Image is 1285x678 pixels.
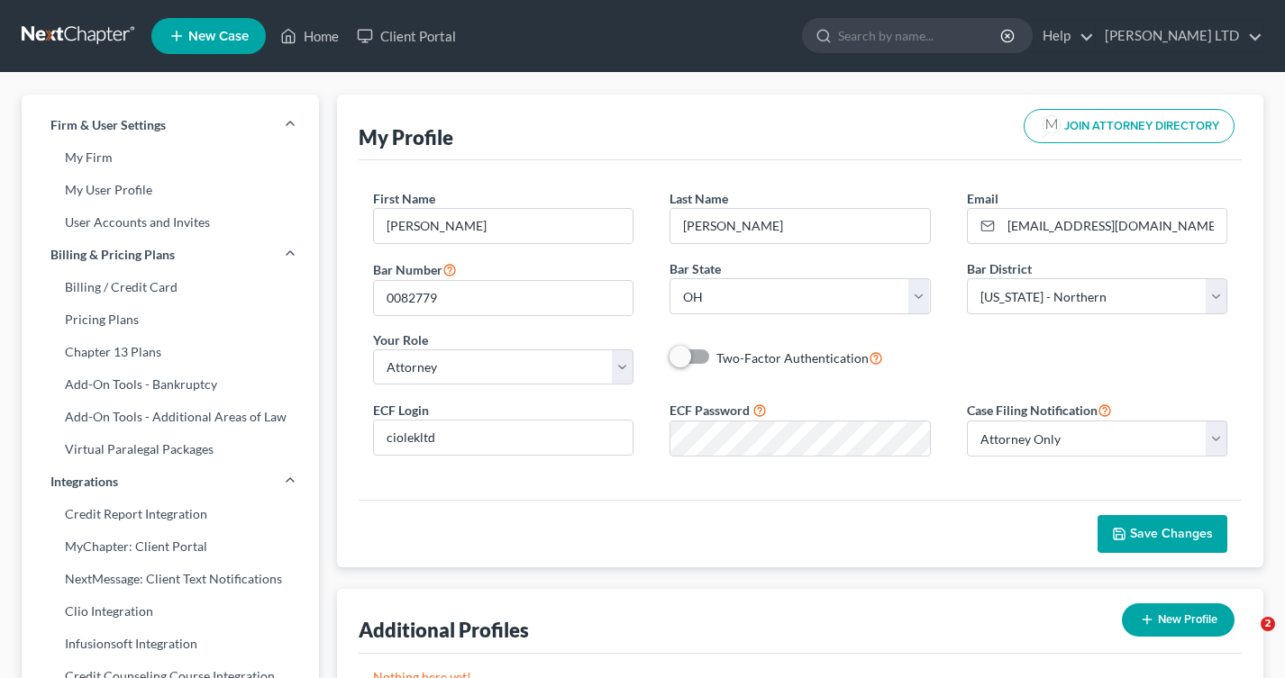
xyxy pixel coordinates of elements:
[22,401,319,433] a: Add-On Tools - Additional Areas of Law
[1130,526,1213,541] span: Save Changes
[359,617,529,643] div: Additional Profiles
[50,473,118,491] span: Integrations
[670,401,750,420] label: ECF Password
[22,141,319,174] a: My Firm
[373,191,435,206] span: First Name
[22,174,319,206] a: My User Profile
[967,191,998,206] span: Email
[374,209,633,243] input: Enter first name...
[22,563,319,595] a: NextMessage: Client Text Notifications
[22,368,319,401] a: Add-On Tools - Bankruptcy
[1024,109,1235,143] button: JOIN ATTORNEY DIRECTORY
[1261,617,1275,631] span: 2
[967,259,1032,278] label: Bar District
[373,401,429,420] label: ECF Login
[670,191,728,206] span: Last Name
[359,124,453,150] div: My Profile
[22,466,319,498] a: Integrations
[670,209,930,243] input: Enter last name...
[22,239,319,271] a: Billing & Pricing Plans
[967,399,1112,420] label: Case Filing Notification
[188,30,249,43] span: New Case
[50,246,175,264] span: Billing & Pricing Plans
[1001,209,1227,243] input: Enter email...
[22,530,319,563] a: MyChapter: Client Portal
[670,259,721,278] label: Bar State
[1098,515,1227,553] button: Save Changes
[22,433,319,466] a: Virtual Paralegal Packages
[22,206,319,239] a: User Accounts and Invites
[22,628,319,660] a: Infusionsoft Integration
[1039,113,1064,139] img: modern-attorney-logo-488310dd42d0e56951fffe13e3ed90e038bc441dd813d23dff0c9337a977f38e.png
[1034,20,1094,52] a: Help
[1224,617,1267,660] iframe: Intercom live chat
[271,20,348,52] a: Home
[716,350,869,366] span: Two-Factor Authentication
[1122,603,1235,637] button: New Profile
[22,498,319,530] a: Credit Report Integration
[374,281,633,315] input: #
[374,420,633,455] input: Enter ecf login...
[1064,121,1219,132] span: JOIN ATTORNEY DIRECTORY
[22,303,319,336] a: Pricing Plans
[22,595,319,628] a: Clio Integration
[838,19,1003,52] input: Search by name...
[373,332,428,348] span: Your Role
[22,109,319,141] a: Firm & User Settings
[373,258,457,280] label: Bar Number
[50,116,166,134] span: Firm & User Settings
[22,336,319,368] a: Chapter 13 Plans
[348,20,465,52] a: Client Portal
[1096,20,1262,52] a: [PERSON_NAME] LTD
[22,271,319,303] a: Billing / Credit Card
